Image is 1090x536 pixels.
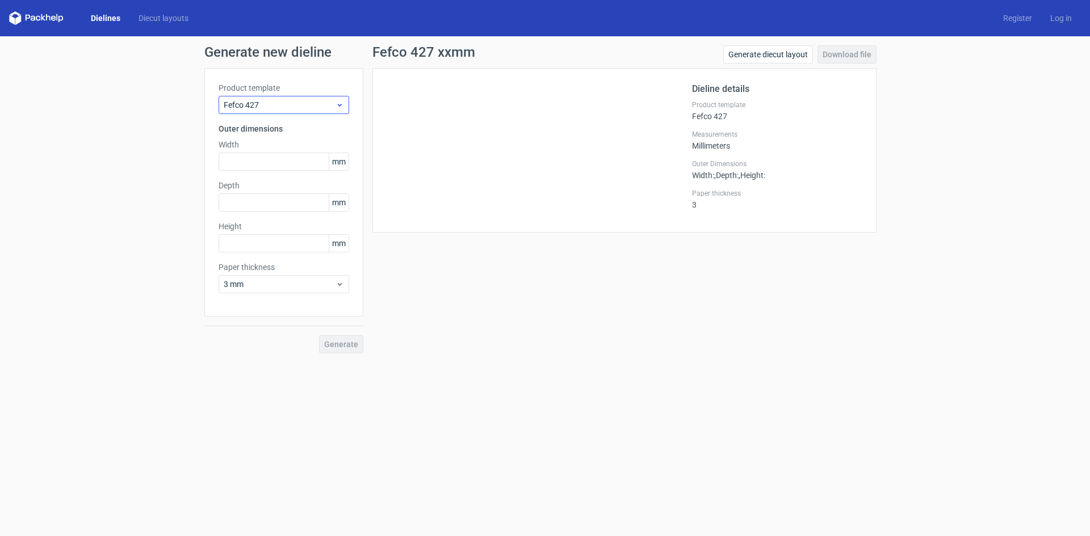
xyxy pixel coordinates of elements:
h3: Outer dimensions [219,123,349,134]
label: Paper thickness [692,189,862,198]
span: , Height : [739,171,765,180]
label: Outer Dimensions [692,159,862,168]
span: mm [329,153,349,170]
span: mm [329,235,349,252]
span: 3 mm [224,278,336,290]
label: Product template [219,82,349,94]
h2: Dieline details [692,82,862,96]
h1: Fefco 427 xxmm [372,45,475,59]
span: mm [329,194,349,211]
a: Generate diecut layout [723,45,813,64]
label: Paper thickness [219,261,349,273]
a: Register [994,12,1041,24]
span: Width : [692,171,714,180]
label: Width [219,139,349,150]
a: Log in [1041,12,1081,24]
label: Depth [219,180,349,191]
label: Product template [692,100,862,109]
label: Height [219,221,349,232]
span: Fefco 427 [224,99,336,111]
span: , Depth : [714,171,739,180]
div: Fefco 427 [692,100,862,121]
h1: Generate new dieline [204,45,886,59]
a: Dielines [82,12,129,24]
div: 3 [692,189,862,209]
div: Millimeters [692,130,862,150]
label: Measurements [692,130,862,139]
a: Diecut layouts [129,12,198,24]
